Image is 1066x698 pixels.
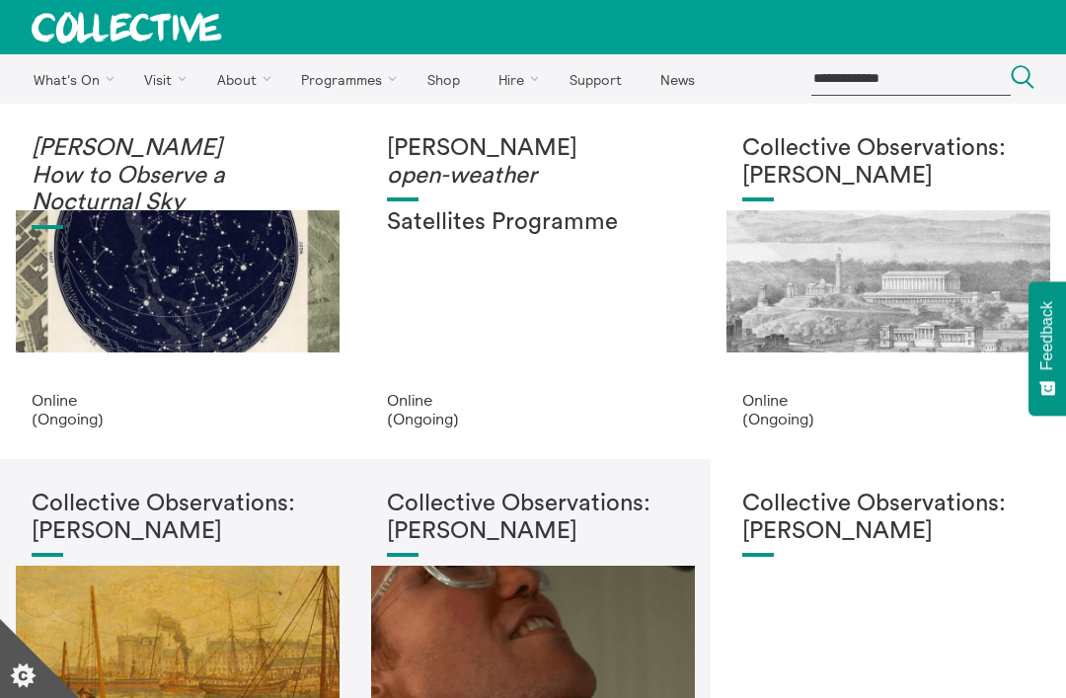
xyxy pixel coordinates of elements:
[1028,281,1066,416] button: Feedback - Show survey
[127,54,196,104] a: Visit
[387,209,679,237] h2: Satellites Programme
[1038,301,1056,370] span: Feedback
[742,135,1034,190] h1: Collective Observations: [PERSON_NAME]
[643,54,712,104] a: News
[742,410,1034,427] p: (Ongoing)
[711,104,1066,459] a: George Meikle Kemp, Speculative view showing the National Monument of Scotland (unbuilt) and Roya...
[742,491,1034,545] h1: Collective Observations: [PERSON_NAME]
[742,391,1034,409] p: Online
[32,391,324,409] p: Online
[32,136,225,214] em: [PERSON_NAME] How to Observe a Nocturnal Sky
[387,391,679,409] p: Online
[387,491,679,545] h1: Collective Observations: [PERSON_NAME]
[16,54,123,104] a: What's On
[387,410,679,427] p: (Ongoing)
[387,135,679,190] h1: [PERSON_NAME]
[32,410,324,427] p: (Ongoing)
[410,54,477,104] a: Shop
[482,54,549,104] a: Hire
[355,104,711,459] a: NOAA18 20210124093049 Jasmin Schädler adj [PERSON_NAME]open-weather Satellites Programme Online ...
[387,164,537,188] i: open-weather
[284,54,407,104] a: Programmes
[552,54,639,104] a: Support
[199,54,280,104] a: About
[32,491,324,545] h1: Collective Observations: [PERSON_NAME]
